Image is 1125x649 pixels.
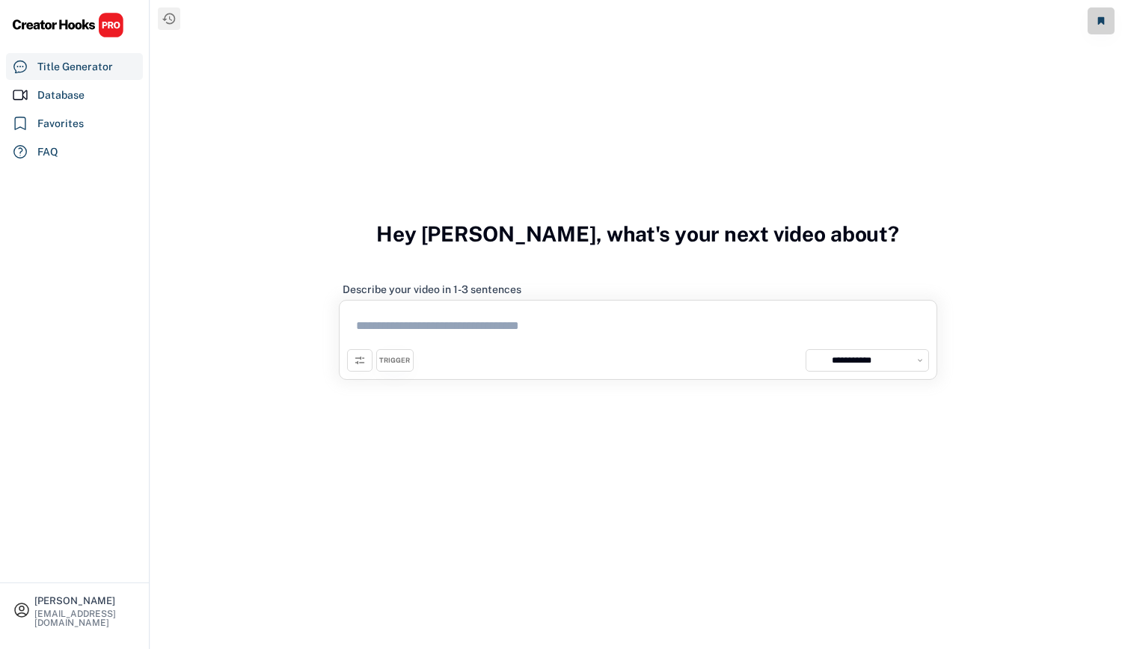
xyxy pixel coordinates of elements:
[376,206,899,262] h3: Hey [PERSON_NAME], what's your next video about?
[343,283,521,296] div: Describe your video in 1-3 sentences
[12,12,124,38] img: CHPRO%20Logo.svg
[37,87,85,103] div: Database
[34,609,136,627] div: [EMAIL_ADDRESS][DOMAIN_NAME]
[34,596,136,606] div: [PERSON_NAME]
[810,354,824,367] img: yH5BAEAAAAALAAAAAABAAEAAAIBRAA7
[379,356,410,366] div: TRIGGER
[37,144,58,160] div: FAQ
[37,59,113,75] div: Title Generator
[37,116,84,132] div: Favorites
